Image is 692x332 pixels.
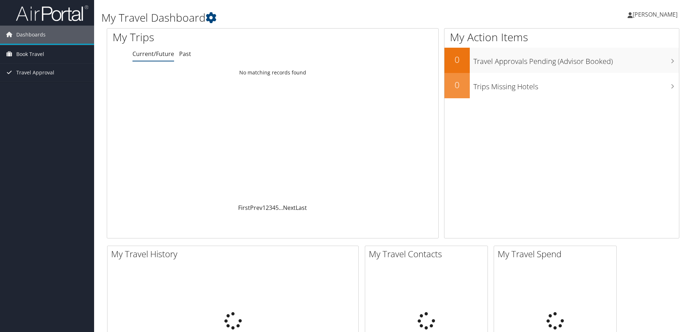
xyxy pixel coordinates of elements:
span: Book Travel [16,45,44,63]
h2: My Travel Contacts [369,248,488,260]
a: 0Trips Missing Hotels [444,73,679,98]
h1: My Action Items [444,30,679,45]
h3: Trips Missing Hotels [473,78,679,92]
img: airportal-logo.png [16,5,88,22]
a: 4 [272,204,275,212]
a: 3 [269,204,272,212]
h2: My Travel History [111,248,358,260]
td: No matching records found [107,66,438,79]
a: 1 [262,204,266,212]
a: Last [296,204,307,212]
a: 0Travel Approvals Pending (Advisor Booked) [444,48,679,73]
a: First [238,204,250,212]
a: Past [179,50,191,58]
h3: Travel Approvals Pending (Advisor Booked) [473,53,679,66]
a: 5 [275,204,279,212]
span: … [279,204,283,212]
h2: 0 [444,79,470,91]
span: [PERSON_NAME] [633,10,678,18]
span: Dashboards [16,26,46,44]
h2: 0 [444,53,470,66]
h2: My Travel Spend [498,248,616,260]
span: Travel Approval [16,64,54,82]
h1: My Travel Dashboard [101,10,490,25]
a: 2 [266,204,269,212]
a: Current/Future [132,50,174,58]
a: [PERSON_NAME] [628,4,685,25]
h1: My Trips [113,30,295,45]
a: Next [283,204,296,212]
a: Prev [250,204,262,212]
